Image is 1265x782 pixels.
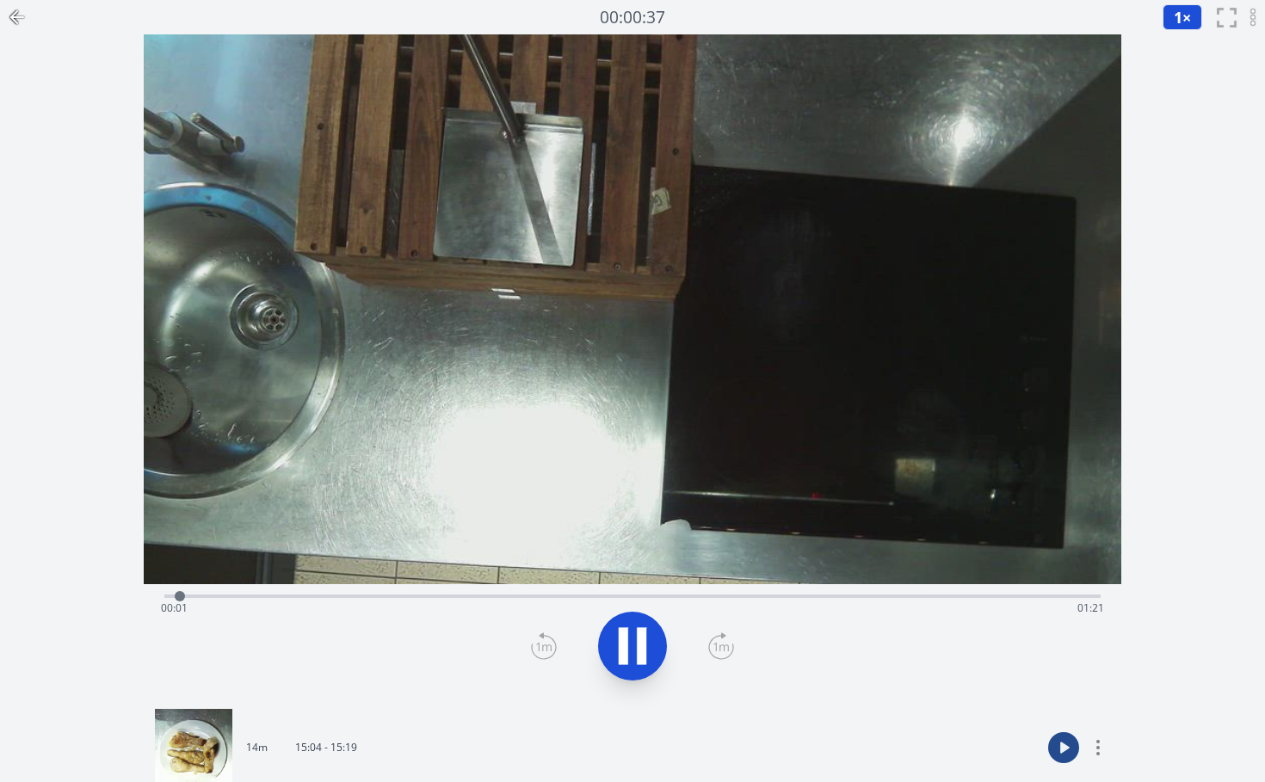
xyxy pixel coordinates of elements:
span: 1 [1174,7,1182,28]
span: 00:01 [161,600,188,615]
a: 00:00:37 [600,5,665,30]
button: 1× [1163,4,1202,30]
p: 14m [246,741,268,754]
p: 15:04 - 15:19 [295,741,357,754]
span: 01:21 [1077,600,1104,615]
